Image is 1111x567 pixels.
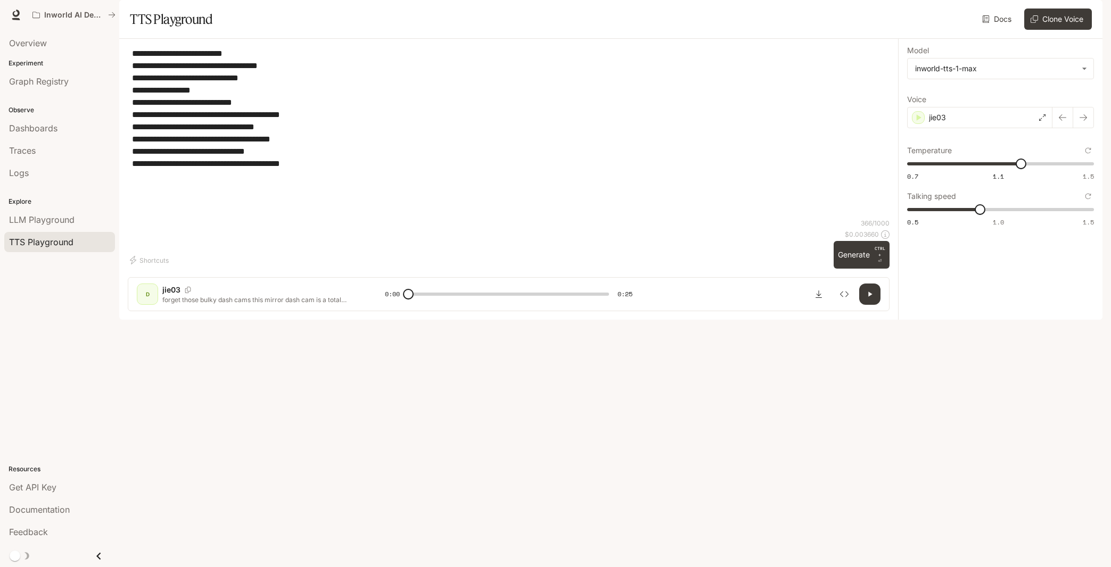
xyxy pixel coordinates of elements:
p: CTRL + [874,245,885,258]
p: forget those bulky dash cams this mirror dash cam is a total upgrade clips onto your mirror in se... [162,295,359,304]
button: GenerateCTRL +⏎ [834,241,890,269]
div: inworld-tts-1-max [915,63,1076,74]
span: 0:25 [618,289,632,299]
span: 1.0 [993,218,1004,227]
span: 0:00 [385,289,400,299]
button: Reset to default [1082,145,1094,156]
a: Docs [980,9,1016,30]
div: D [139,286,156,303]
p: jie03 [162,285,180,295]
span: 0.5 [907,218,918,227]
p: Inworld AI Demos [44,11,104,20]
button: Inspect [834,283,855,305]
button: Shortcuts [128,252,173,269]
button: Clone Voice [1024,9,1092,30]
button: Reset to default [1082,190,1094,202]
span: 1.1 [993,172,1004,181]
p: jie03 [929,112,946,123]
div: inworld-tts-1-max [908,59,1093,79]
h1: TTS Playground [130,9,212,30]
span: 0.7 [907,172,918,181]
p: Temperature [907,147,952,154]
p: Model [907,47,929,54]
p: ⏎ [874,245,885,264]
button: All workspaces [28,4,120,26]
p: Voice [907,96,926,103]
p: Talking speed [907,193,956,200]
span: 1.5 [1083,218,1094,227]
button: Download audio [808,283,829,305]
span: 1.5 [1083,172,1094,181]
button: Copy Voice ID [180,287,195,293]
